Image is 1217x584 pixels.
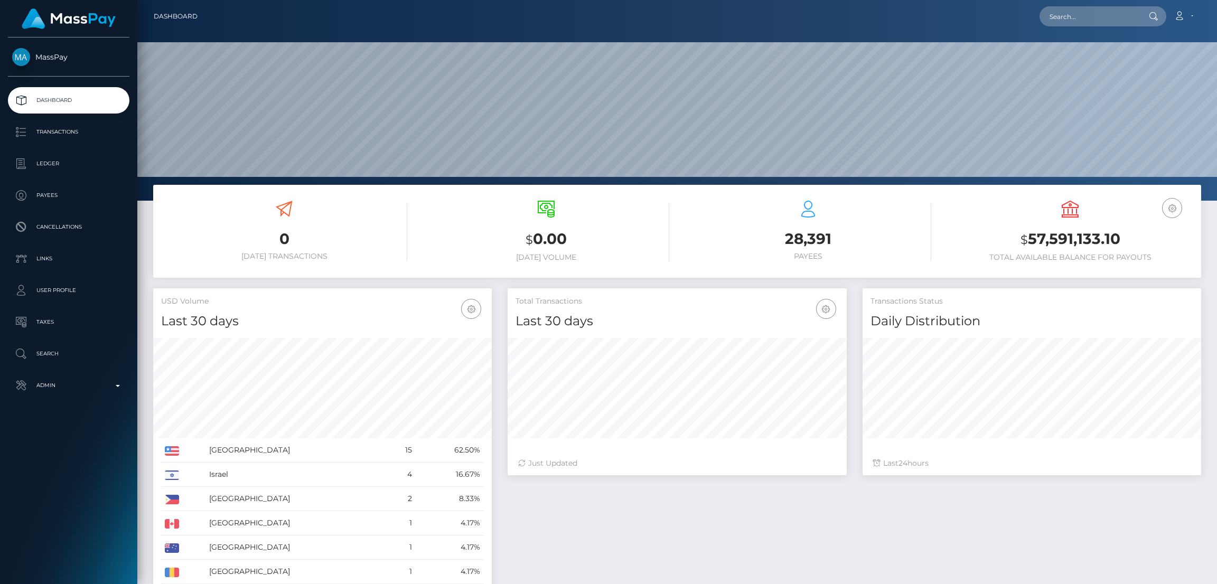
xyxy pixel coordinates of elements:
[870,296,1193,307] h5: Transactions Status
[685,229,931,249] h3: 28,391
[1040,6,1139,26] input: Search...
[165,470,179,480] img: IL.png
[161,229,407,249] h3: 0
[165,446,179,456] img: US.png
[12,124,125,140] p: Transactions
[387,487,416,511] td: 2
[161,252,407,261] h6: [DATE] Transactions
[205,560,387,584] td: [GEOGRAPHIC_DATA]
[8,119,129,145] a: Transactions
[898,458,907,468] span: 24
[387,560,416,584] td: 1
[12,156,125,172] p: Ledger
[8,214,129,240] a: Cancellations
[870,312,1193,331] h4: Daily Distribution
[205,511,387,535] td: [GEOGRAPHIC_DATA]
[165,495,179,504] img: PH.png
[516,312,838,331] h4: Last 30 days
[165,543,179,553] img: AU.png
[387,463,416,487] td: 4
[12,92,125,108] p: Dashboard
[154,5,198,27] a: Dashboard
[1021,232,1028,247] small: $
[416,560,484,584] td: 4.17%
[387,535,416,560] td: 1
[22,8,116,29] img: MassPay Logo
[8,372,129,399] a: Admin
[516,296,838,307] h5: Total Transactions
[12,187,125,203] p: Payees
[161,296,484,307] h5: USD Volume
[416,535,484,560] td: 4.17%
[416,511,484,535] td: 4.17%
[387,511,416,535] td: 1
[416,438,484,463] td: 62.50%
[423,229,669,250] h3: 0.00
[416,487,484,511] td: 8.33%
[12,219,125,235] p: Cancellations
[8,52,129,62] span: MassPay
[416,463,484,487] td: 16.67%
[12,282,125,298] p: User Profile
[526,232,533,247] small: $
[205,463,387,487] td: Israel
[12,346,125,362] p: Search
[205,535,387,560] td: [GEOGRAPHIC_DATA]
[685,252,931,261] h6: Payees
[873,458,1191,469] div: Last hours
[165,568,179,577] img: RO.png
[8,277,129,304] a: User Profile
[423,253,669,262] h6: [DATE] Volume
[12,251,125,267] p: Links
[8,182,129,209] a: Payees
[387,438,416,463] td: 15
[12,314,125,330] p: Taxes
[947,253,1193,262] h6: Total Available Balance for Payouts
[205,438,387,463] td: [GEOGRAPHIC_DATA]
[205,487,387,511] td: [GEOGRAPHIC_DATA]
[165,519,179,529] img: CA.png
[518,458,836,469] div: Just Updated
[12,48,30,66] img: MassPay
[8,309,129,335] a: Taxes
[8,87,129,114] a: Dashboard
[8,246,129,272] a: Links
[161,312,484,331] h4: Last 30 days
[8,150,129,177] a: Ledger
[8,341,129,367] a: Search
[12,378,125,393] p: Admin
[947,229,1193,250] h3: 57,591,133.10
